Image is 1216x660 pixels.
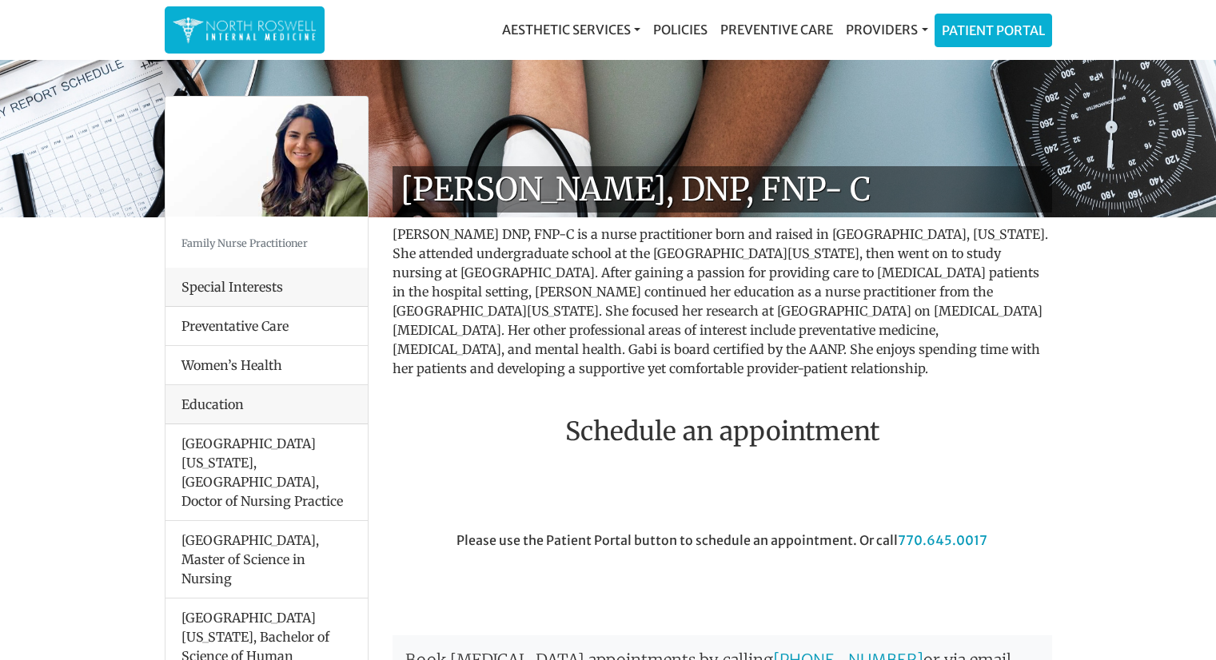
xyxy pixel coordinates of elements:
li: Preventative Care [165,307,368,346]
img: North Roswell Internal Medicine [173,14,317,46]
div: Education [165,385,368,424]
a: Aesthetic Services [496,14,647,46]
li: [GEOGRAPHIC_DATA], Master of Science in Nursing [165,520,368,598]
p: [PERSON_NAME] DNP, FNP-C is a nurse practitioner born and raised in [GEOGRAPHIC_DATA], [US_STATE]... [393,225,1052,378]
a: Patient Portal [935,14,1051,46]
div: Please use the Patient Portal button to schedule an appointment. Or call [381,531,1064,620]
h2: Schedule an appointment [393,416,1052,447]
a: Policies [647,14,714,46]
div: Special Interests [165,268,368,307]
a: Preventive Care [714,14,839,46]
li: [GEOGRAPHIC_DATA][US_STATE], [GEOGRAPHIC_DATA], Doctor of Nursing Practice [165,424,368,521]
li: Women’s Health [165,345,368,385]
a: 770.645.0017 [898,532,987,548]
h1: [PERSON_NAME], DNP, FNP- C [393,166,1052,213]
a: Providers [839,14,934,46]
small: Family Nurse Practitioner [181,237,308,249]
